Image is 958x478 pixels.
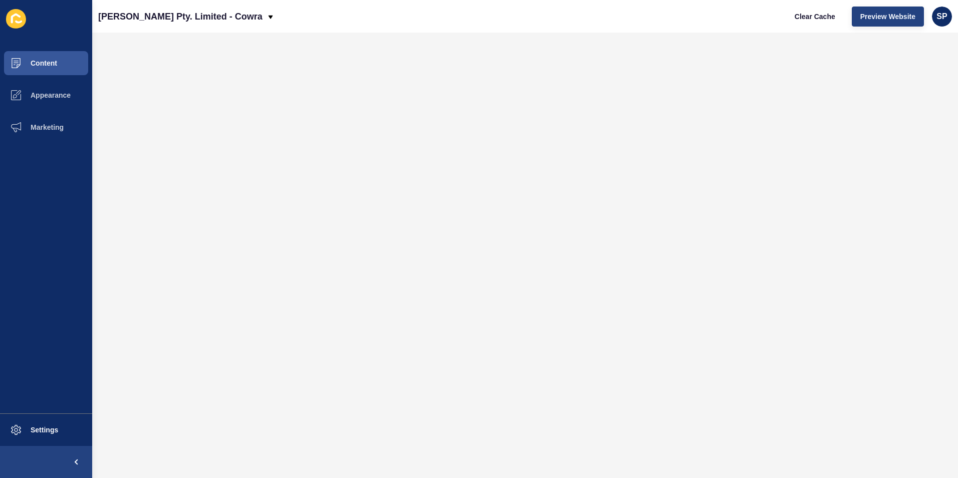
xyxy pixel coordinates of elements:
p: [PERSON_NAME] Pty. Limited - Cowra [98,4,263,29]
button: Preview Website [852,7,924,27]
span: Preview Website [860,12,915,22]
span: SP [936,12,947,22]
button: Clear Cache [786,7,844,27]
span: Clear Cache [795,12,835,22]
